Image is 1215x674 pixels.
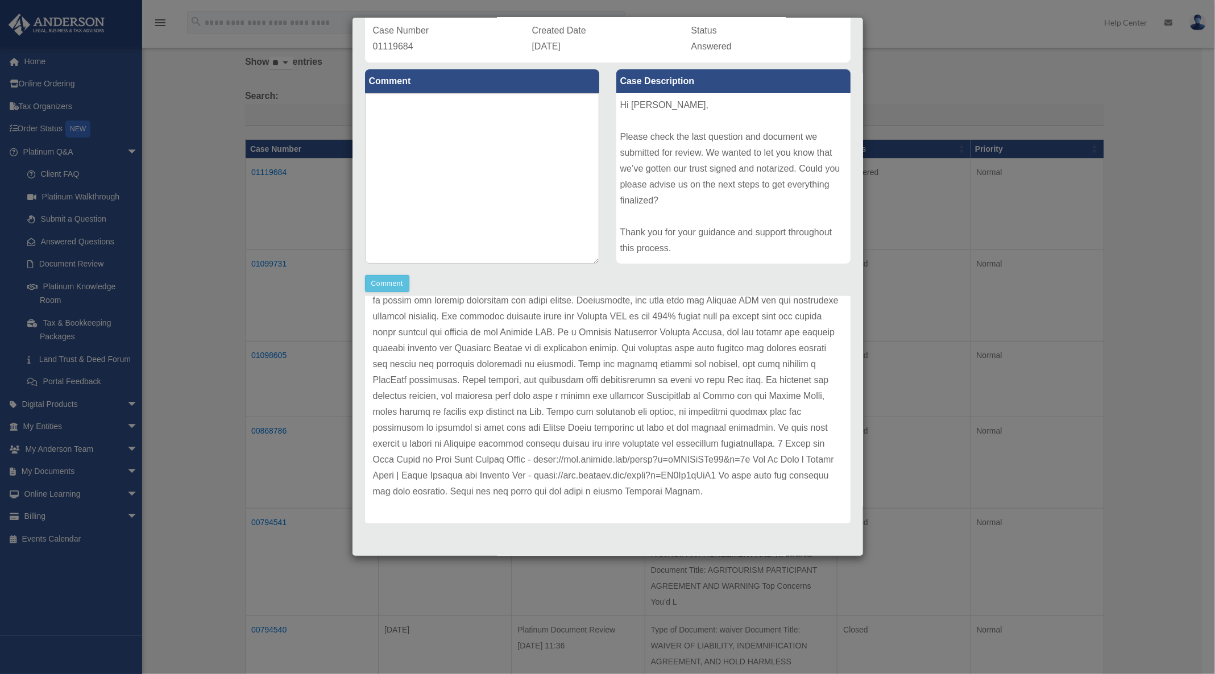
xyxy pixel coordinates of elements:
span: Created Date [532,26,586,35]
span: Case Number [373,26,429,35]
p: Lorem Ipsu, Dolor sit ame consectetu adip elitsedd eiusmod tem Incididu Utlabo! Et dol mag aliqua... [373,165,843,500]
div: Hi [PERSON_NAME], Please check the last question and document we submitted for review. We wanted ... [616,93,851,264]
label: Comment [365,69,599,93]
span: Answered [691,41,732,51]
button: Comment [365,275,410,292]
label: Case Description [616,69,851,93]
span: Status [691,26,717,35]
span: [DATE] [532,41,561,51]
span: 01119684 [373,41,413,51]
